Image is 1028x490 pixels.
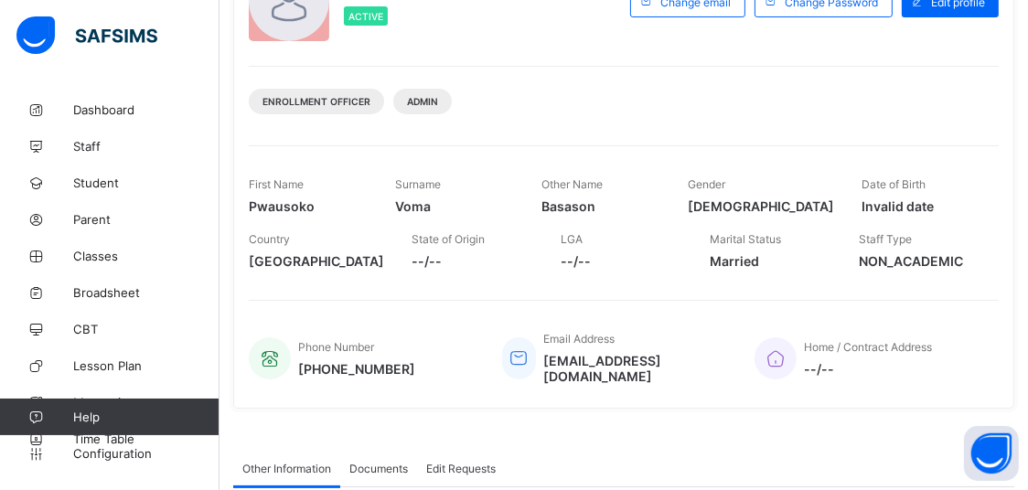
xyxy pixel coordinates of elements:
[426,462,496,475] span: Edit Requests
[73,102,220,117] span: Dashboard
[859,232,912,246] span: Staff Type
[73,139,220,154] span: Staff
[73,212,220,227] span: Parent
[73,285,220,300] span: Broadsheet
[688,177,725,191] span: Gender
[262,96,370,107] span: Enrollment Officer
[688,198,834,214] span: [DEMOGRAPHIC_DATA]
[412,232,485,246] span: State of Origin
[298,361,415,377] span: [PHONE_NUMBER]
[862,198,980,214] span: Invalid date
[859,253,980,269] span: NON_ACADEMIC
[249,198,368,214] span: Pwausoko
[73,446,219,461] span: Configuration
[249,177,304,191] span: First Name
[73,395,220,410] span: Messaging
[543,353,727,384] span: [EMAIL_ADDRESS][DOMAIN_NAME]
[710,232,781,246] span: Marital Status
[710,253,831,269] span: Married
[541,177,603,191] span: Other Name
[73,322,220,336] span: CBT
[407,96,438,107] span: Admin
[73,249,220,263] span: Classes
[561,253,682,269] span: --/--
[298,340,374,354] span: Phone Number
[862,177,926,191] span: Date of Birth
[561,232,583,246] span: LGA
[395,177,441,191] span: Surname
[964,426,1019,481] button: Open asap
[804,340,932,354] span: Home / Contract Address
[412,253,533,269] span: --/--
[395,198,514,214] span: Voma
[16,16,157,55] img: safsims
[543,332,615,346] span: Email Address
[349,462,408,475] span: Documents
[242,462,331,475] span: Other Information
[73,358,220,373] span: Lesson Plan
[348,11,383,22] span: Active
[249,232,290,246] span: Country
[73,410,219,424] span: Help
[541,198,660,214] span: Basason
[73,176,220,190] span: Student
[804,361,932,377] span: --/--
[249,253,384,269] span: [GEOGRAPHIC_DATA]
